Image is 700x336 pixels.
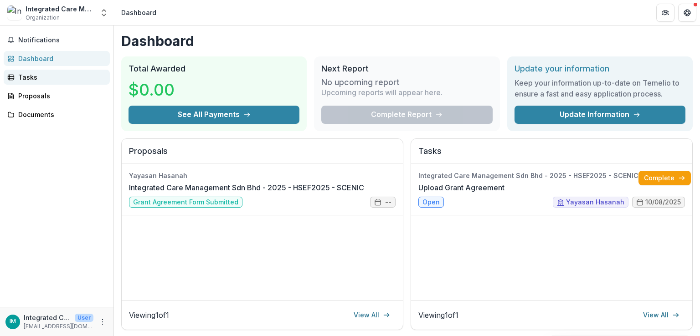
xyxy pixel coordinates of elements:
a: Upload Grant Agreement [418,182,504,193]
p: Integrated Care Management [24,313,71,322]
a: Dashboard [4,51,110,66]
div: Integrated Care Management Sdn Bhd [26,4,94,14]
button: Partners [656,4,674,22]
img: Integrated Care Management Sdn Bhd [7,5,22,20]
a: Proposals [4,88,110,103]
a: Complete [638,171,691,185]
a: View All [638,308,685,322]
p: [EMAIL_ADDRESS][DOMAIN_NAME] [24,322,93,331]
h2: Proposals [129,146,396,163]
h2: Total Awarded [129,64,299,74]
h3: No upcoming report [321,77,400,87]
span: Notifications [18,36,106,44]
div: Integrated Care Management [10,319,16,325]
div: Proposals [18,91,103,101]
div: Dashboard [18,54,103,63]
a: Documents [4,107,110,122]
h1: Dashboard [121,33,693,49]
h3: $0.00 [129,77,197,102]
span: Organization [26,14,60,22]
a: Tasks [4,70,110,85]
p: User [75,314,93,322]
h2: Update your information [515,64,685,74]
p: Upcoming reports will appear here. [321,87,443,98]
button: More [97,316,108,327]
nav: breadcrumb [118,6,160,19]
a: Update Information [515,106,685,124]
div: Documents [18,110,103,119]
h3: Keep your information up-to-date on Temelio to ensure a fast and easy application process. [515,77,685,99]
h2: Tasks [418,146,685,163]
p: Viewing 1 of 1 [418,310,458,321]
a: View All [348,308,396,322]
button: See All Payments [129,106,299,124]
button: Open entity switcher [98,4,110,22]
h2: Next Report [321,64,492,74]
div: Tasks [18,72,103,82]
a: Integrated Care Management Sdn Bhd - 2025 - HSEF2025 - SCENIC [129,182,364,193]
button: Notifications [4,33,110,47]
div: Dashboard [121,8,156,17]
button: Get Help [678,4,696,22]
p: Viewing 1 of 1 [129,310,169,321]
